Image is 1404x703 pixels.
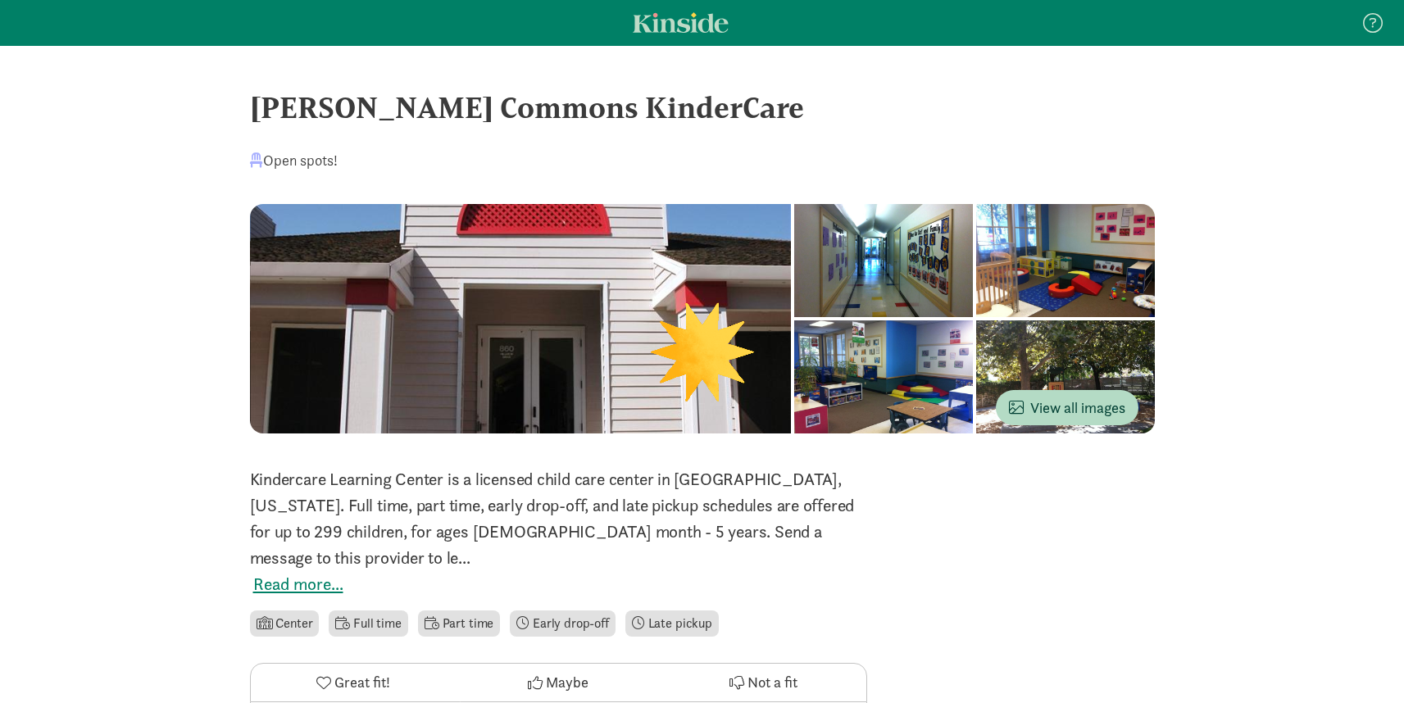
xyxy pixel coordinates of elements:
li: Early drop-off [510,610,616,637]
li: Late pickup [625,610,719,637]
span: Not a fit [747,671,797,693]
button: View all images [996,390,1138,425]
div: [PERSON_NAME] Commons KinderCare [250,85,1155,129]
button: Maybe [456,664,661,701]
span: View all images [1009,397,1125,419]
span: Maybe [546,671,588,693]
li: Part time [418,610,500,637]
div: Open spots! [250,149,338,171]
button: Great fit! [251,664,456,701]
span: Great fit! [334,671,390,693]
button: Read more... [253,571,343,597]
a: Kinside [633,12,729,33]
li: Center [250,610,320,637]
div: Kindercare Learning Center is a licensed child care center in [GEOGRAPHIC_DATA], [US_STATE]. Full... [250,466,867,571]
li: Full time [329,610,407,637]
button: Not a fit [661,664,866,701]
